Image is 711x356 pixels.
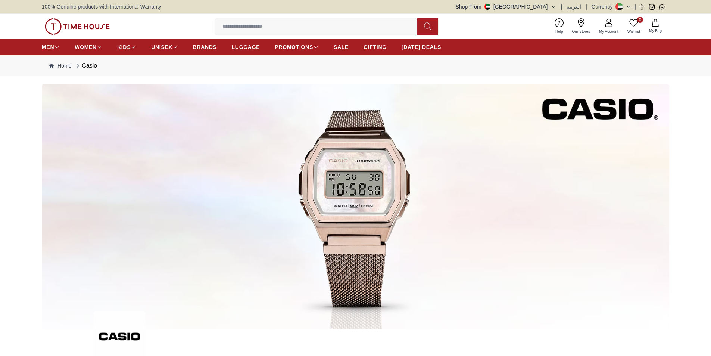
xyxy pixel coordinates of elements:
[637,17,643,23] span: 0
[402,43,441,51] span: [DATE] DEALS
[193,40,217,54] a: BRANDS
[45,18,110,35] img: ...
[117,40,136,54] a: KIDS
[75,40,102,54] a: WOMEN
[568,17,595,36] a: Our Stores
[74,61,97,70] div: Casio
[634,3,636,10] span: |
[456,3,556,10] button: Shop From[GEOGRAPHIC_DATA]
[75,43,97,51] span: WOMEN
[49,62,71,69] a: Home
[645,18,666,35] button: My Bag
[232,43,260,51] span: LUGGAGE
[334,43,349,51] span: SALE
[42,3,161,10] span: 100% Genuine products with International Warranty
[151,43,172,51] span: UNISEX
[624,29,643,34] span: Wishlist
[193,43,217,51] span: BRANDS
[659,4,665,10] a: Whatsapp
[117,43,131,51] span: KIDS
[484,4,490,10] img: United Arab Emirates
[334,40,349,54] a: SALE
[232,40,260,54] a: LUGGAGE
[42,43,54,51] span: MEN
[364,40,387,54] a: GIFTING
[639,4,645,10] a: Facebook
[649,4,655,10] a: Instagram
[275,40,319,54] a: PROMOTIONS
[552,29,566,34] span: Help
[364,43,387,51] span: GIFTING
[151,40,178,54] a: UNISEX
[42,84,669,329] img: ...
[586,3,587,10] span: |
[275,43,313,51] span: PROMOTIONS
[596,29,621,34] span: My Account
[551,17,568,36] a: Help
[561,3,562,10] span: |
[592,3,616,10] div: Currency
[623,17,645,36] a: 0Wishlist
[42,40,60,54] a: MEN
[569,29,593,34] span: Our Stores
[42,55,669,76] nav: Breadcrumb
[646,28,665,34] span: My Bag
[567,3,581,10] button: العربية
[402,40,441,54] a: [DATE] DEALS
